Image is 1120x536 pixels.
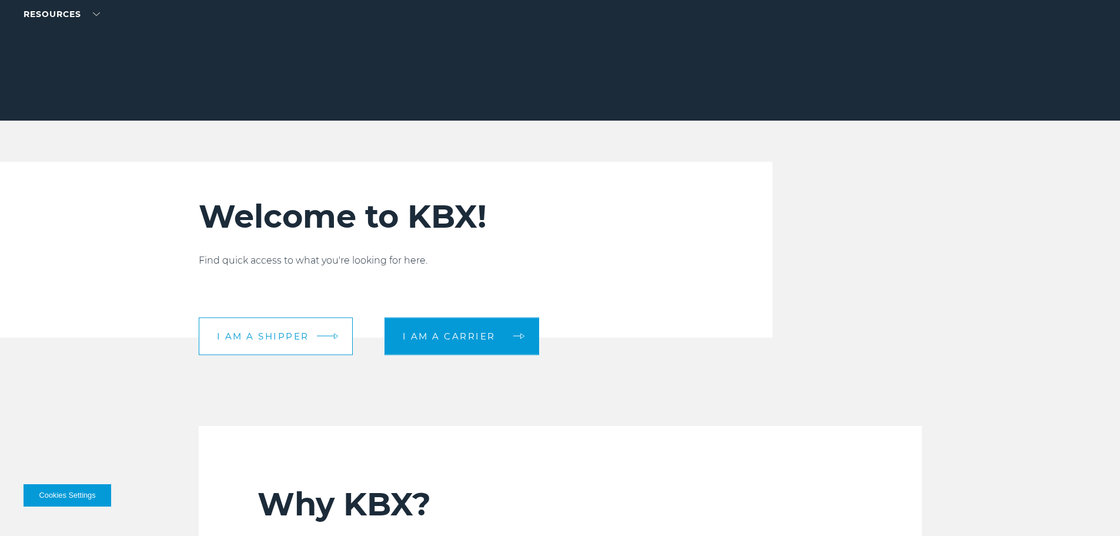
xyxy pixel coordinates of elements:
img: arrow [333,333,338,339]
p: Find quick access to what you're looking for here. [199,254,703,268]
a: I am a carrier arrow arrow [385,317,539,355]
button: Cookies Settings [24,484,111,507]
a: I am a shipper arrow arrow [199,317,353,355]
span: I am a shipper [217,332,309,341]
h2: Welcome to KBX! [199,197,703,236]
h2: Why KBX? [258,485,863,524]
span: I am a carrier [403,332,496,341]
a: RESOURCES [24,9,100,19]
